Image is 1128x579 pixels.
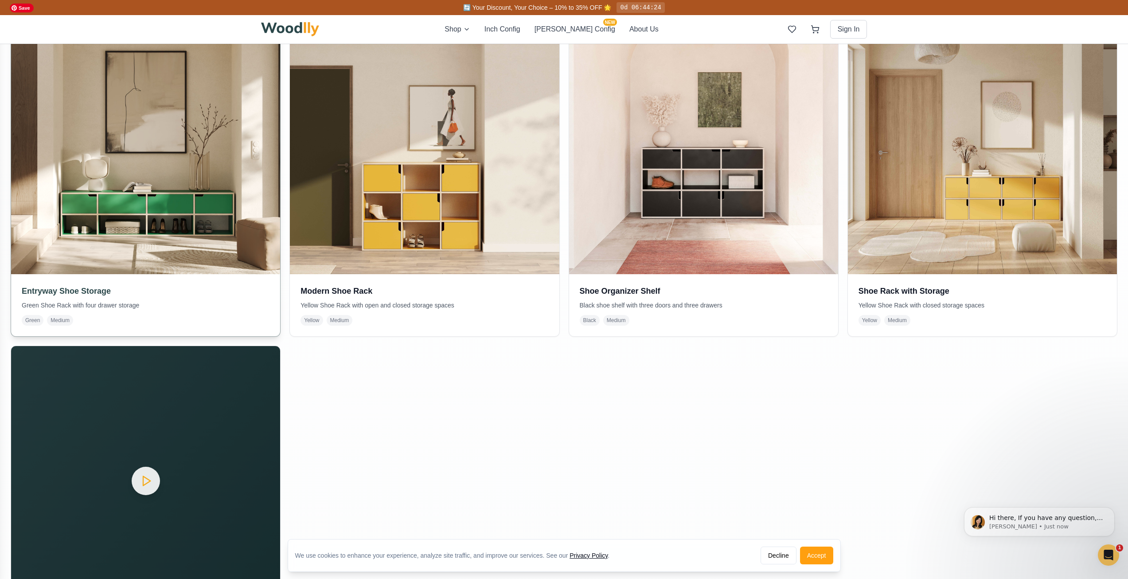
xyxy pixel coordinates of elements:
[327,315,353,326] span: Medium
[463,4,611,11] span: 🔄 Your Discount, Your Choice – 10% to 35% OFF 🌟
[629,24,659,35] button: About Us
[301,285,548,297] h3: Modern Shoe Rack
[800,547,833,564] button: Accept
[859,285,1106,297] h3: Shoe Rack with Storage
[301,315,323,326] span: Yellow
[535,24,615,35] button: [PERSON_NAME] ConfigNEW
[290,5,559,274] img: Modern Shoe Rack
[761,547,796,564] button: Decline
[22,301,269,310] p: Green Shoe Rack with four drawer storage
[1116,544,1123,551] span: 1
[22,285,269,297] h3: Entryway Shoe Storage
[301,301,548,310] p: Yellow Shoe Rack with open and closed storage spaces
[47,315,73,326] span: Medium
[484,24,520,35] button: Inch Config
[580,285,827,297] h3: Shoe Organizer Shelf
[1098,544,1119,566] iframe: Intercom live chat
[830,20,867,39] button: Sign In
[884,315,910,326] span: Medium
[951,488,1128,555] iframe: Intercom notifications message
[22,315,43,326] span: Green
[603,19,617,26] span: NEW
[603,315,629,326] span: Medium
[848,5,1117,274] img: Shoe Rack with Storage
[580,301,827,310] p: Black shoe shelf with three doors and three drawers
[859,315,881,326] span: Yellow
[859,301,1106,310] p: Yellow Shoe Rack with closed storage spaces
[295,551,617,560] div: We use cookies to enhance your experience, analyze site traffic, and improve our services. See our .
[569,5,838,274] img: Shoe Organizer Shelf
[617,2,664,13] div: 0d 06:44:24
[580,315,600,326] span: Black
[445,24,470,35] button: Shop
[261,22,320,36] img: Woodlly
[570,552,608,559] a: Privacy Policy
[10,4,34,12] span: Save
